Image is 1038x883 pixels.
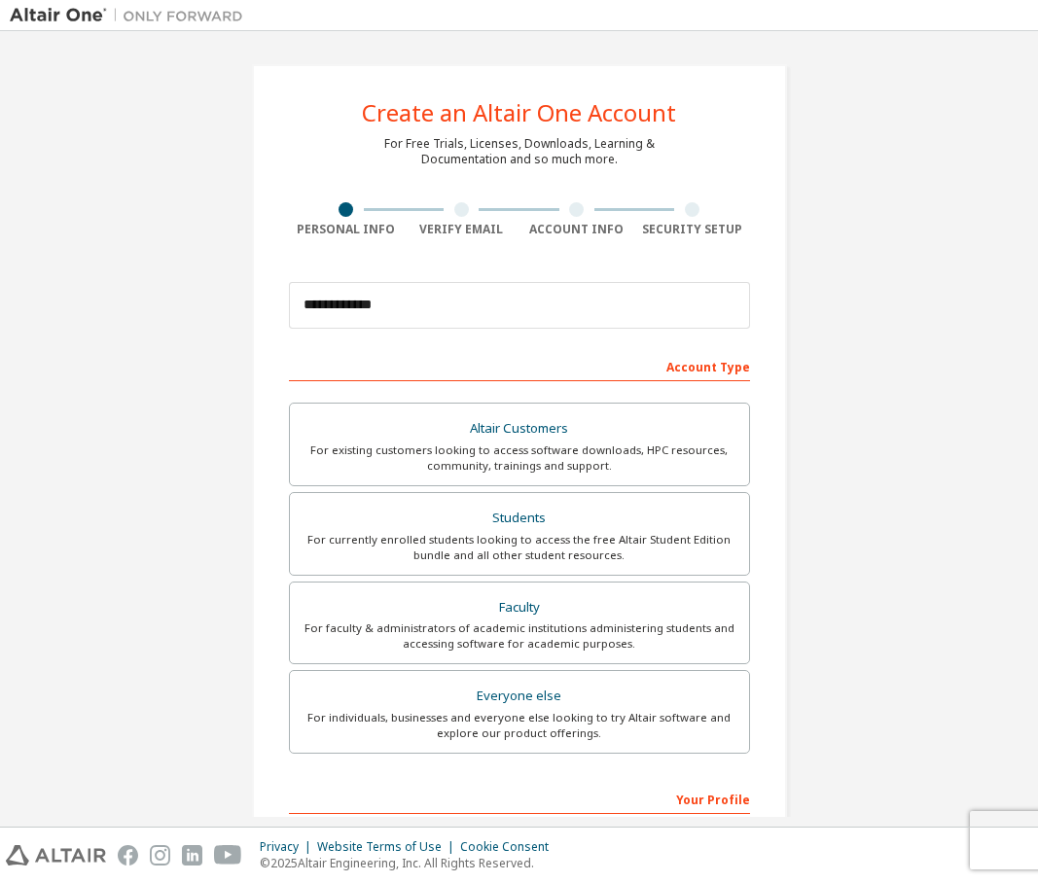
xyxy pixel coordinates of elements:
[118,845,138,865] img: facebook.svg
[362,101,676,124] div: Create an Altair One Account
[302,620,737,652] div: For faculty & administrators of academic institutions administering students and accessing softwa...
[302,415,737,442] div: Altair Customers
[634,222,750,237] div: Security Setup
[289,783,750,814] div: Your Profile
[10,6,253,25] img: Altair One
[519,222,635,237] div: Account Info
[384,136,655,167] div: For Free Trials, Licenses, Downloads, Learning & Documentation and so much more.
[404,222,519,237] div: Verify Email
[289,350,750,381] div: Account Type
[317,839,460,855] div: Website Terms of Use
[302,594,737,621] div: Faculty
[260,839,317,855] div: Privacy
[302,442,737,474] div: For existing customers looking to access software downloads, HPC resources, community, trainings ...
[460,839,560,855] div: Cookie Consent
[214,845,242,865] img: youtube.svg
[260,855,560,871] p: © 2025 Altair Engineering, Inc. All Rights Reserved.
[6,845,106,865] img: altair_logo.svg
[302,505,737,532] div: Students
[289,222,405,237] div: Personal Info
[150,845,170,865] img: instagram.svg
[302,710,737,741] div: For individuals, businesses and everyone else looking to try Altair software and explore our prod...
[302,683,737,710] div: Everyone else
[182,845,202,865] img: linkedin.svg
[302,532,737,563] div: For currently enrolled students looking to access the free Altair Student Edition bundle and all ...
